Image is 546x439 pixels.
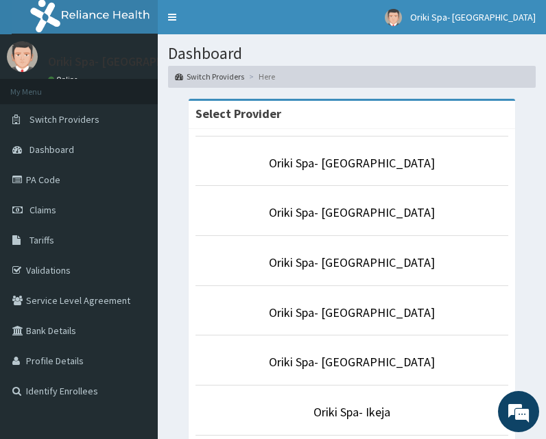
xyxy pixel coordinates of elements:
[29,234,54,246] span: Tariffs
[313,404,390,420] a: Oriki Spa- Ikeja
[246,71,275,82] li: Here
[7,41,38,72] img: User Image
[48,56,215,68] p: Oriki Spa- [GEOGRAPHIC_DATA]
[410,11,536,23] span: Oriki Spa- [GEOGRAPHIC_DATA]
[175,71,244,82] a: Switch Providers
[29,143,74,156] span: Dashboard
[195,106,281,121] strong: Select Provider
[269,254,435,270] a: Oriki Spa- [GEOGRAPHIC_DATA]
[29,204,56,216] span: Claims
[48,75,81,84] a: Online
[269,305,435,320] a: Oriki Spa- [GEOGRAPHIC_DATA]
[168,45,536,62] h1: Dashboard
[385,9,402,26] img: User Image
[269,204,435,220] a: Oriki Spa- [GEOGRAPHIC_DATA]
[269,155,435,171] a: Oriki Spa- [GEOGRAPHIC_DATA]
[269,354,435,370] a: Oriki Spa- [GEOGRAPHIC_DATA]
[29,113,99,126] span: Switch Providers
